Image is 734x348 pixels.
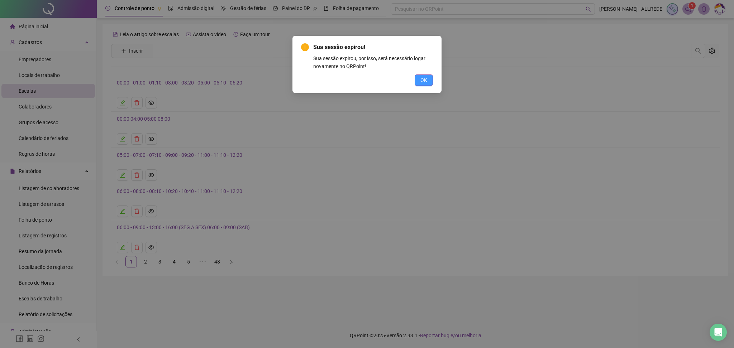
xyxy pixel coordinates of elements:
div: Sua sessão expirou, por isso, será necessário logar novamente no QRPoint! [313,54,433,70]
span: exclamation-circle [301,43,309,51]
span: Sua sessão expirou! [313,44,365,50]
div: Open Intercom Messenger [710,324,727,341]
button: OK [415,74,433,86]
span: OK [420,76,427,84]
